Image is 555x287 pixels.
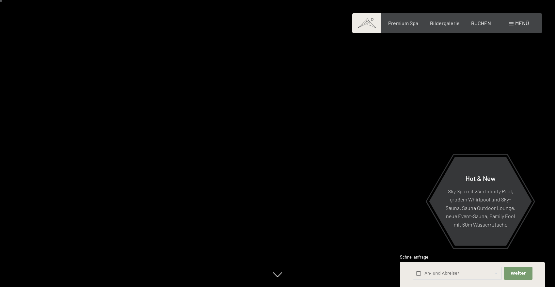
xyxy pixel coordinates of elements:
span: Menü [515,20,529,26]
button: Weiter [504,267,532,280]
p: Sky Spa mit 23m Infinity Pool, großem Whirlpool und Sky-Sauna, Sauna Outdoor Lounge, neue Event-S... [445,187,516,229]
a: Bildergalerie [430,20,460,26]
span: Hot & New [466,174,496,182]
span: Weiter [511,270,526,276]
a: BUCHEN [471,20,491,26]
a: Hot & New Sky Spa mit 23m Infinity Pool, großem Whirlpool und Sky-Sauna, Sauna Outdoor Lounge, ne... [429,156,532,246]
span: Schnellanfrage [400,254,428,260]
a: Premium Spa [388,20,418,26]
